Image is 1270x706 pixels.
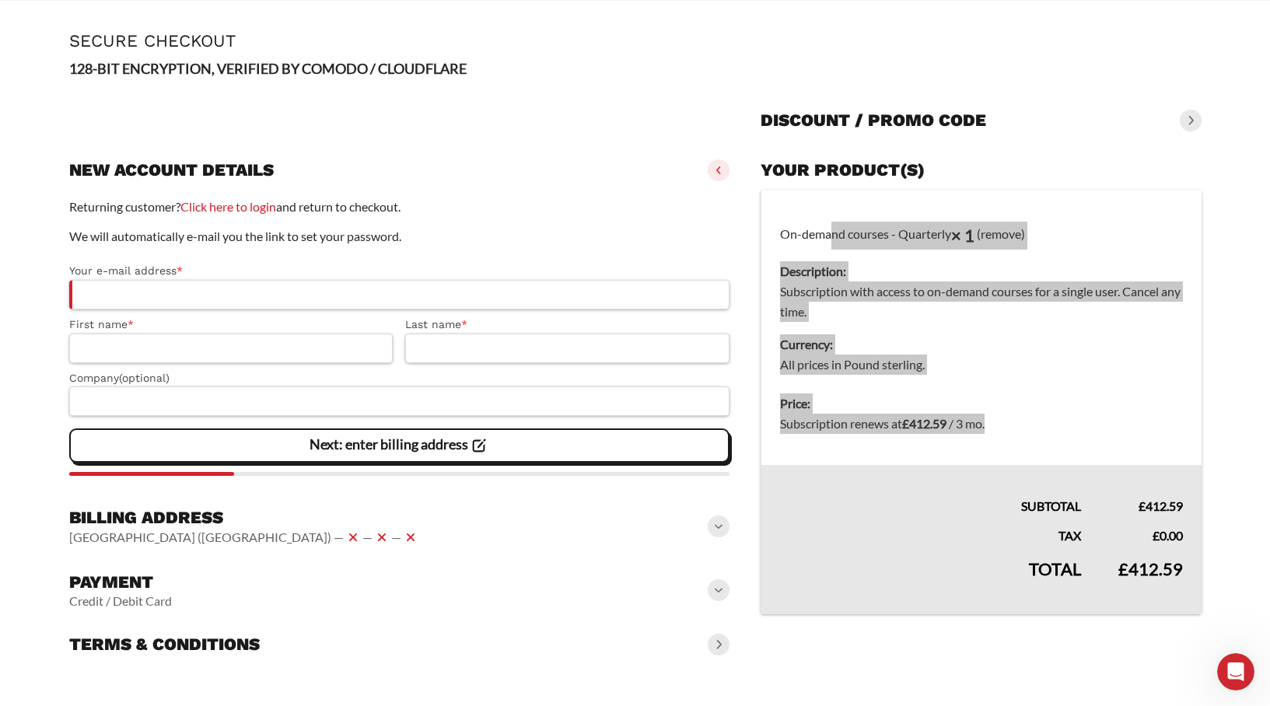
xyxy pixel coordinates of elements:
[761,110,986,131] h3: Discount / promo code
[75,19,194,35] p: The team can also help
[1153,528,1160,543] span: £
[761,465,1100,516] th: Subtotal
[12,227,299,280] div: user says…
[1217,653,1254,690] iframe: Intercom live chat
[180,199,276,214] a: Click here to login
[12,106,299,206] div: Fin says…
[12,106,255,178] div: Hey there.👋Curious about our team plans?Schedule a personalized demo here.Fin • AI Agent• [DATE]
[780,261,1182,281] dt: Description:
[1118,558,1183,579] bdi: 412.59
[273,6,301,34] div: Close
[780,281,1182,322] dd: Subscription with access to on-demand courses for a single user. Cancel any time.
[69,31,1202,51] h1: Secure Checkout
[69,316,394,334] label: First name
[12,206,299,227] div: [DATE]
[902,416,909,431] span: £
[25,138,243,169] div: Curious about our team plans? .
[215,236,286,252] div: Yes, let's talk
[69,593,172,609] vaadin-horizontal-layout: Credit / Debit Card
[69,428,730,463] vaadin-button: Next: enter billing address
[780,416,985,431] span: Subscription renews at .
[75,8,94,19] h1: Fin
[69,369,730,387] label: Company
[69,571,172,593] h3: Payment
[780,334,1182,355] dt: Currency:
[44,9,69,33] img: Profile image for Fin
[977,225,1025,240] a: (remove)
[25,181,131,190] div: Fin • AI Agent • [DATE]
[1153,528,1183,543] bdi: 0.00
[69,507,420,529] h3: Billing address
[26,410,285,449] input: Your email
[1118,558,1128,579] span: £
[761,190,1202,385] td: On-demand courses - Quarterly
[69,197,730,217] p: Returning customer? and return to checkout.
[780,393,1182,414] dt: Price:
[780,355,1182,375] dd: All prices in Pound sterling.
[264,489,289,514] button: Send a message…
[69,60,467,77] strong: 128-BIT ENCRYPTION, VERIFIED BY COMODO / CLOUDFLARE
[951,225,974,246] strong: × 1
[119,372,170,384] span: (optional)
[16,450,295,477] textarea: Message…
[1139,498,1146,513] span: £
[243,6,273,36] button: Home
[761,546,1100,614] th: Total
[761,516,1100,546] th: Tax
[69,528,420,547] vaadin-horizontal-layout: [GEOGRAPHIC_DATA] ([GEOGRAPHIC_DATA]) — — —
[239,495,251,508] button: Emoji picker
[25,115,243,131] div: Hey there.👋
[405,316,729,334] label: Last name
[25,154,220,166] a: Schedule a personalized demo here
[69,226,730,246] p: We will automatically e-mail you the link to set your password.
[10,6,40,36] button: go back
[69,262,730,280] label: Your e-mail address
[1139,498,1183,513] bdi: 412.59
[902,416,946,431] bdi: 412.59
[949,416,982,431] span: / 3 mo
[203,227,299,261] div: Yes, let's talk
[69,159,274,181] h3: New account details
[69,634,260,655] h3: Terms & conditions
